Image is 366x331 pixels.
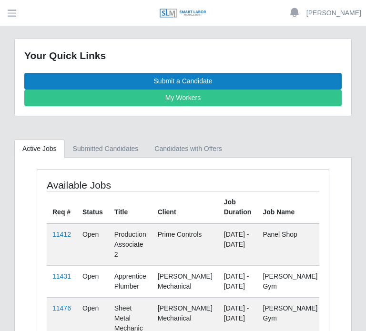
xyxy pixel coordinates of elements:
th: Job Name [257,191,323,223]
td: Panel Shop [257,223,323,266]
td: [PERSON_NAME] Mechanical [152,265,218,297]
th: Req # [47,191,77,223]
h4: Available Jobs [47,179,152,191]
a: Submit a Candidate [24,73,342,90]
td: Open [77,265,109,297]
th: Client [152,191,218,223]
th: Job Duration [218,191,257,223]
a: [PERSON_NAME] [306,8,361,18]
td: [PERSON_NAME] Gym [257,265,323,297]
th: Title [109,191,152,223]
div: Your Quick Links [24,48,342,63]
a: Submitted Candidates [65,140,147,158]
a: 11431 [52,272,71,280]
a: 11412 [52,231,71,238]
td: [DATE] - [DATE] [218,265,257,297]
th: Status [77,191,109,223]
a: Active Jobs [14,140,65,158]
td: [DATE] - [DATE] [218,223,257,266]
td: Open [77,223,109,266]
img: SLM Logo [159,8,207,19]
a: Candidates with Offers [146,140,230,158]
td: Prime Controls [152,223,218,266]
a: 11476 [52,304,71,312]
a: My Workers [24,90,342,106]
td: Production Associate 2 [109,223,152,266]
td: Apprentice Plumber [109,265,152,297]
